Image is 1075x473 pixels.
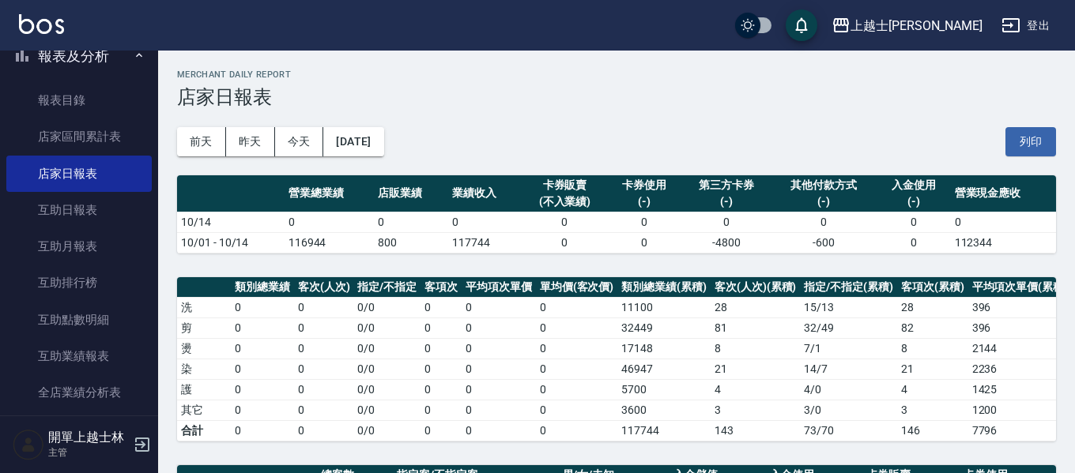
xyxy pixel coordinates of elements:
[897,420,968,441] td: 146
[231,277,294,298] th: 類別總業績
[6,228,152,265] a: 互助月報表
[536,400,618,420] td: 0
[13,429,44,460] img: Person
[294,379,354,400] td: 0
[611,177,677,193] div: 卡券使用
[353,379,421,400] td: 0 / 0
[231,297,294,317] td: 0
[968,317,1073,338] td: 396
[536,420,618,441] td: 0
[353,338,421,359] td: 0 / 0
[353,359,421,379] td: 0 / 0
[617,297,711,317] td: 11100
[231,379,294,400] td: 0
[681,232,771,253] td: -4800
[968,379,1073,400] td: 1425
[711,297,801,317] td: 28
[897,359,968,379] td: 21
[968,420,1073,441] td: 7796
[231,317,294,338] td: 0
[421,359,462,379] td: 0
[522,212,608,232] td: 0
[421,338,462,359] td: 0
[285,232,375,253] td: 116944
[177,86,1056,108] h3: 店家日報表
[6,411,152,447] a: 營業統計分析表
[294,400,354,420] td: 0
[526,193,604,210] div: (不入業績)
[177,127,226,156] button: 前天
[711,277,801,298] th: 客次(人次)(累積)
[617,277,711,298] th: 類別總業績(累積)
[617,379,711,400] td: 5700
[617,317,711,338] td: 32449
[374,232,448,253] td: 800
[177,400,231,420] td: 其它
[897,379,968,400] td: 4
[881,177,947,193] div: 入金使用
[462,379,536,400] td: 0
[968,400,1073,420] td: 1200
[6,36,152,77] button: 報表及分析
[711,338,801,359] td: 8
[231,420,294,441] td: 0
[6,338,152,374] a: 互助業績報表
[711,359,801,379] td: 21
[851,16,983,36] div: 上越士[PERSON_NAME]
[536,297,618,317] td: 0
[177,420,231,441] td: 合計
[462,277,536,298] th: 平均項次單價
[6,192,152,228] a: 互助日報表
[462,420,536,441] td: 0
[421,420,462,441] td: 0
[617,359,711,379] td: 46947
[711,420,801,441] td: 143
[374,175,448,212] th: 店販業績
[294,420,354,441] td: 0
[711,317,801,338] td: 81
[177,317,231,338] td: 剪
[177,379,231,400] td: 護
[951,175,1056,212] th: 營業現金應收
[617,420,711,441] td: 117744
[968,338,1073,359] td: 2144
[1005,127,1056,156] button: 列印
[374,212,448,232] td: 0
[800,359,897,379] td: 14 / 7
[6,82,152,118] a: 報表目錄
[526,177,604,193] div: 卡券販賣
[294,277,354,298] th: 客次(人次)
[968,297,1073,317] td: 396
[353,297,421,317] td: 0 / 0
[536,317,618,338] td: 0
[177,338,231,359] td: 燙
[800,277,897,298] th: 指定/不指定(累積)
[6,374,152,411] a: 全店業績分析表
[177,359,231,379] td: 染
[231,338,294,359] td: 0
[19,14,64,34] img: Logo
[536,277,618,298] th: 單均價(客次價)
[968,277,1073,298] th: 平均項次單價(累積)
[800,400,897,420] td: 3 / 0
[522,232,608,253] td: 0
[897,317,968,338] td: 82
[177,69,1056,80] h2: Merchant Daily Report
[462,338,536,359] td: 0
[771,212,877,232] td: 0
[711,379,801,400] td: 4
[177,297,231,317] td: 洗
[353,400,421,420] td: 0 / 0
[462,400,536,420] td: 0
[294,317,354,338] td: 0
[775,193,873,210] div: (-)
[462,297,536,317] td: 0
[995,11,1056,40] button: 登出
[897,338,968,359] td: 8
[771,232,877,253] td: -600
[448,232,522,253] td: 117744
[48,445,129,460] p: 主管
[48,430,129,445] h5: 開單上越士林
[897,297,968,317] td: 28
[285,212,375,232] td: 0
